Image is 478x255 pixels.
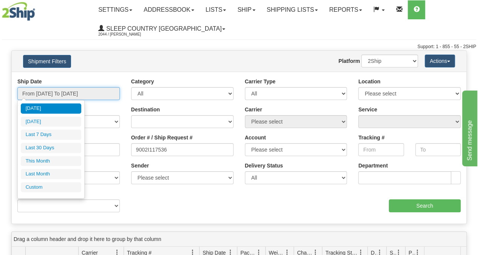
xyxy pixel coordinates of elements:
label: Ship Date [17,78,42,85]
button: Actions [425,55,455,67]
li: Last Month [21,169,81,179]
input: From [358,143,404,156]
label: Carrier Type [245,78,275,85]
a: Addressbook [138,0,200,19]
li: Custom [21,182,81,192]
a: Reports [323,0,368,19]
label: Tracking # [358,134,384,141]
a: Settings [93,0,138,19]
a: Shipping lists [261,0,323,19]
label: Order # / Ship Request # [131,134,193,141]
li: Last 7 Days [21,130,81,140]
label: Department [358,162,388,169]
button: Shipment Filters [23,55,71,68]
div: grid grouping header [12,232,466,247]
span: 2044 / [PERSON_NAME] [98,31,155,38]
li: This Month [21,156,81,166]
label: Service [358,106,377,113]
li: Last 30 Days [21,143,81,153]
iframe: chat widget [461,89,477,166]
label: Location [358,78,380,85]
div: Send message [6,5,70,14]
img: logo2044.jpg [2,2,35,21]
input: Search [389,199,461,212]
label: Sender [131,162,149,169]
a: Ship [232,0,261,19]
input: To [415,143,461,156]
li: [DATE] [21,117,81,127]
span: Sleep Country [GEOGRAPHIC_DATA] [104,25,221,32]
label: Platform [339,57,360,65]
a: Lists [200,0,232,19]
label: Destination [131,106,160,113]
label: Carrier [245,106,262,113]
label: Delivery Status [245,162,283,169]
a: Sleep Country [GEOGRAPHIC_DATA] 2044 / [PERSON_NAME] [93,19,231,38]
li: [DATE] [21,103,81,114]
label: Account [245,134,266,141]
label: Category [131,78,154,85]
div: Support: 1 - 855 - 55 - 2SHIP [2,44,476,50]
